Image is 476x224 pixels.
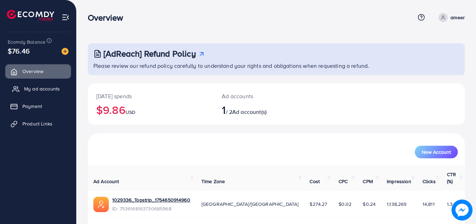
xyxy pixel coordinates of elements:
[450,13,465,22] p: ameer
[93,197,109,212] img: ic-ads-acc.e4c84228.svg
[363,201,376,208] span: $0.24
[339,201,352,208] span: $0.02
[5,64,71,78] a: Overview
[5,82,71,96] a: My ad accounts
[24,85,60,92] span: My ad accounts
[93,178,119,185] span: Ad Account
[126,109,135,116] span: USD
[436,13,465,22] a: ameer
[422,150,451,154] span: New Account
[201,201,299,208] span: [GEOGRAPHIC_DATA]/[GEOGRAPHIC_DATA]
[5,99,71,113] a: Payment
[22,120,52,127] span: Product Links
[7,10,54,21] img: logo
[422,201,435,208] span: 14,811
[8,38,45,45] span: Ecomdy Balance
[201,178,225,185] span: Time Zone
[310,201,327,208] span: $274.27
[447,201,453,208] span: 1.3
[96,103,205,116] h2: $9.86
[96,92,205,100] p: [DATE] spends
[62,48,69,55] img: image
[339,178,348,185] span: CPC
[422,178,436,185] span: Clicks
[112,196,190,203] a: 1029336_Topstrip_1754650914960
[222,103,299,116] h2: / 2
[112,205,190,212] span: ID: 7536168163730685968
[387,201,406,208] span: 1,138,269
[88,13,129,23] h3: Overview
[8,46,30,56] span: $76.46
[104,49,196,59] h3: [AdReach] Refund Policy
[452,200,472,220] img: image
[363,178,372,185] span: CPM
[387,178,411,185] span: Impression
[22,103,42,110] span: Payment
[93,62,461,70] p: Please review our refund policy carefully to understand your rights and obligations when requesti...
[310,178,320,185] span: Cost
[5,117,71,131] a: Product Links
[415,146,458,158] button: New Account
[222,102,226,118] span: 1
[447,171,456,185] span: CTR (%)
[22,68,43,75] span: Overview
[222,92,299,100] p: Ad accounts
[232,108,267,116] span: Ad account(s)
[62,13,70,21] img: menu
